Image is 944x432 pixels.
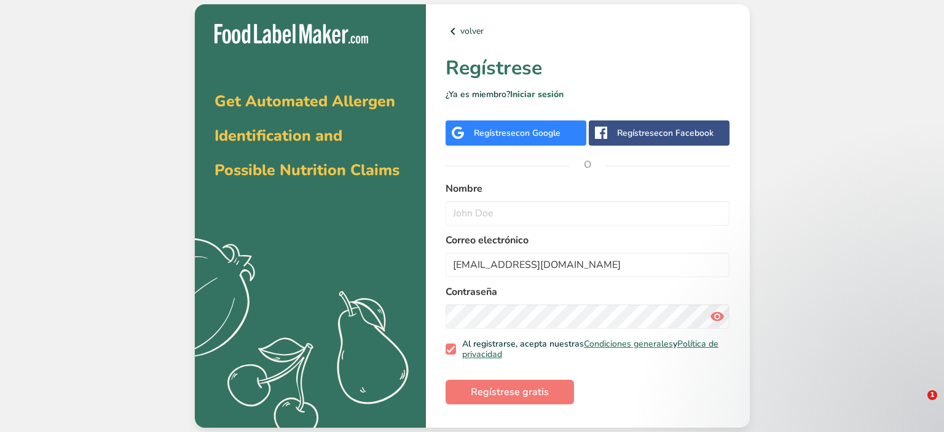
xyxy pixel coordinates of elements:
p: ¿Ya es miembro? [446,88,730,101]
span: con Facebook [659,127,714,139]
span: Get Automated Allergen Identification and Possible Nutrition Claims [214,91,399,181]
a: Condiciones generales [584,338,673,350]
span: Regístrese gratis [471,385,549,399]
input: email@example.com [446,253,730,277]
img: Food Label Maker [214,24,368,44]
a: Iniciar sesión [510,88,564,100]
label: Nombre [446,181,730,196]
span: con Google [516,127,560,139]
h1: Regístrese [446,53,730,83]
button: Regístrese gratis [446,380,574,404]
a: volver [446,24,730,39]
input: John Doe [446,201,730,226]
label: Contraseña [446,285,730,299]
div: Regístrese [617,127,714,139]
label: Correo electrónico [446,233,730,248]
span: 1 [927,390,937,400]
span: O [569,146,606,183]
a: Política de privacidad [462,338,718,361]
iframe: Intercom live chat [902,390,932,420]
span: Al registrarse, acepta nuestras y [456,339,725,360]
div: Regístrese [474,127,560,139]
